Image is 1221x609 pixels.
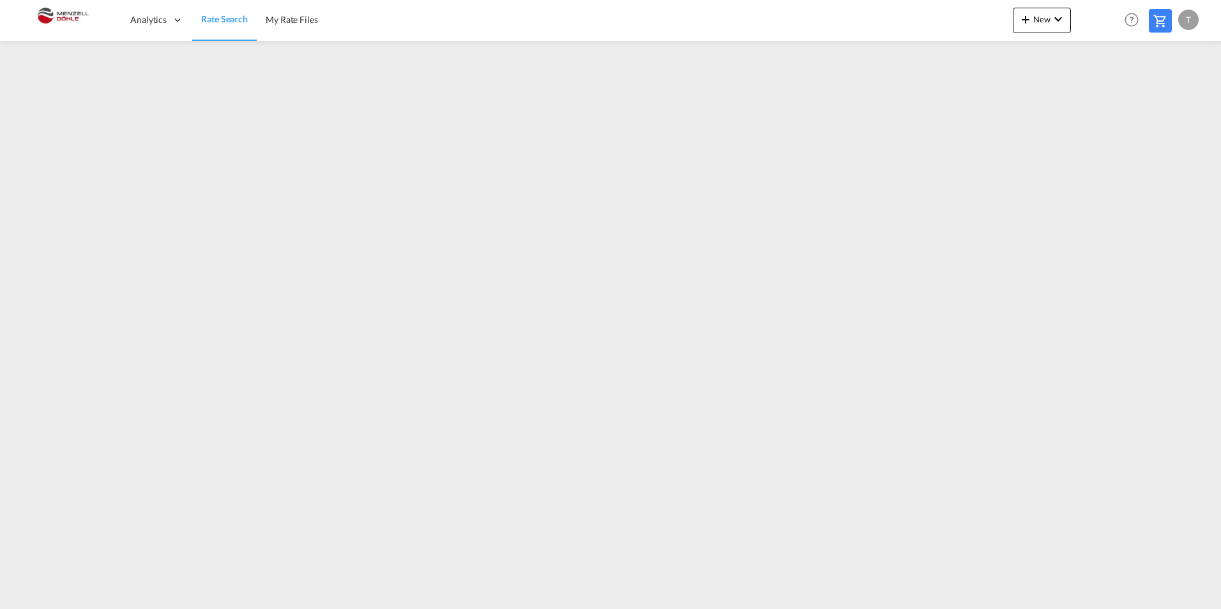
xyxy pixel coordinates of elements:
div: T [1178,10,1199,30]
span: Rate Search [201,13,248,24]
div: Help [1121,9,1149,32]
span: Help [1121,9,1142,31]
button: icon-plus 400-fgNewicon-chevron-down [1013,8,1071,33]
span: New [1018,14,1066,24]
img: 5c2b1670644e11efba44c1e626d722bd.JPG [19,6,105,34]
md-icon: icon-chevron-down [1050,11,1066,27]
md-icon: icon-plus 400-fg [1018,11,1033,27]
span: Analytics [130,13,167,26]
span: My Rate Files [266,14,318,25]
